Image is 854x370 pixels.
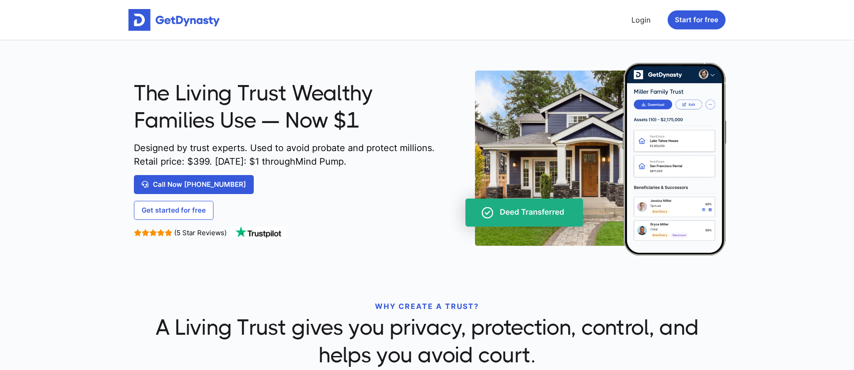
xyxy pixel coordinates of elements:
span: Designed by trust experts. Used to avoid probate and protect millions. Retail price: $ 399 . [DAT... [134,141,439,168]
span: The Living Trust Wealthy Families Use — Now $1 [134,80,439,134]
a: Call Now [PHONE_NUMBER] [134,175,254,194]
img: TrustPilot Logo [229,227,288,239]
a: Get started for free [134,201,213,220]
button: Start for free [668,10,726,29]
p: WHY CREATE A TRUST? [134,301,720,312]
a: Login [628,11,654,29]
span: (5 Star Reviews) [174,228,227,237]
span: A Living Trust gives you privacy, protection, control, and helps you avoid court. [134,314,720,369]
img: trust-on-cellphone [446,63,727,256]
img: Get started for free with Dynasty Trust Company [128,9,220,31]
